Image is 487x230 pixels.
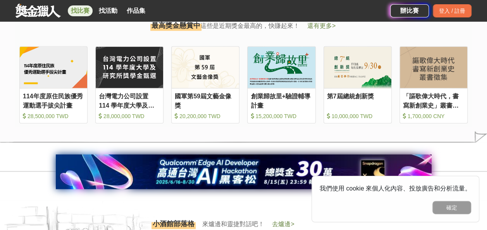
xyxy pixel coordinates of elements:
[19,46,88,124] a: Cover Image114年度原住民族優秀運動選手拔尖計畫 28,500,000 TWD
[175,112,236,120] div: 20,200,000 TWD
[272,221,294,227] span: 去爐邊 >
[324,46,392,124] a: Cover Image第7屆總統創新獎 10,000,000 TWD
[390,4,429,17] a: 辦比賽
[327,92,388,109] div: 第7屆總統創新獎
[175,92,236,109] div: 國軍第59屆文藝金像獎
[200,21,299,31] span: 這些是近期獎金最高的，快賺起來！
[247,46,315,124] a: Cover Image創業歸故里+驗證輔導計畫 15,200,000 TWD
[153,219,194,229] span: 小酒館部落格
[251,112,312,120] div: 15,200,000 TWD
[95,46,163,124] a: Cover Image台灣電力公司設置 114 學年度大學及研究所獎學金甄選 28,000,000 TWD
[272,221,294,227] a: 去爐邊>
[307,22,336,29] a: 還有更多>
[202,220,264,229] span: 來爐邊和靈捷對話吧！
[96,5,120,16] a: 找活動
[251,92,312,109] div: 創業歸故里+驗證輔導計畫
[68,5,93,16] a: 找比賽
[324,47,391,88] img: Cover Image
[172,47,239,88] img: Cover Image
[432,201,471,214] button: 確定
[151,21,200,31] span: 最高獎金懸賞中
[433,4,472,17] div: 登入 / 註冊
[399,46,468,124] a: Cover Image「謳歌偉大時代，書寫新創業史」叢書徵集 1,700,000 CNY
[56,154,432,189] img: 9c9f4556-3e0b-4f38-b52d-55261ee1e755.jpg
[96,47,163,88] img: Cover Image
[403,112,464,120] div: 1,700,000 CNY
[20,47,87,88] img: Cover Image
[400,47,467,88] img: Cover Image
[248,47,315,88] img: Cover Image
[124,5,148,16] a: 作品集
[320,185,471,192] span: 我們使用 cookie 來個人化內容、投放廣告和分析流量。
[23,92,84,109] div: 114年度原住民族優秀運動選手拔尖計畫
[171,46,239,124] a: Cover Image國軍第59屆文藝金像獎 20,200,000 TWD
[99,112,160,120] div: 28,000,000 TWD
[327,112,388,120] div: 10,000,000 TWD
[23,112,84,120] div: 28,500,000 TWD
[307,22,336,29] span: 還有更多 >
[403,92,464,109] div: 「謳歌偉大時代，書寫新創業史」叢書徵集
[99,92,160,109] div: 台灣電力公司設置 114 學年度大學及研究所獎學金甄選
